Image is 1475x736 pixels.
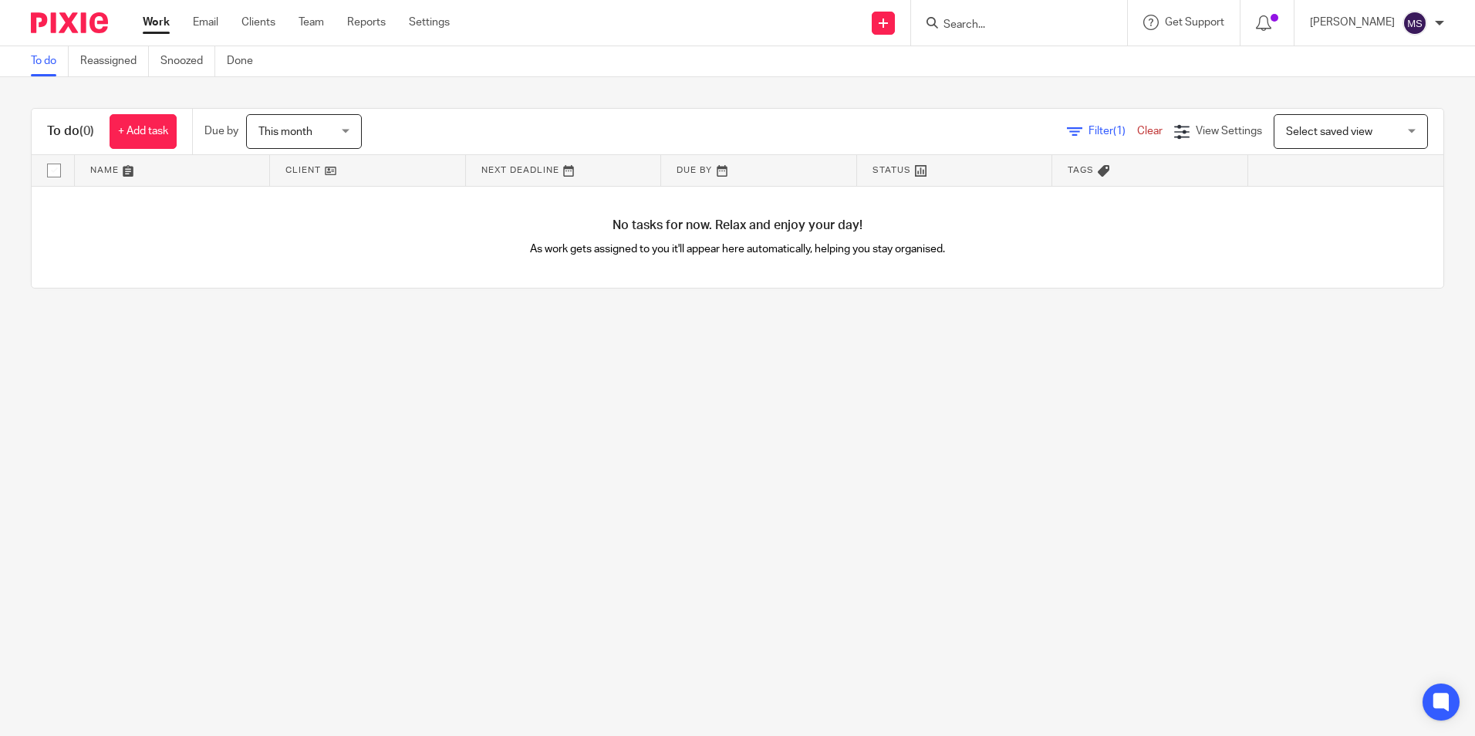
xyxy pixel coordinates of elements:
span: Tags [1068,166,1094,174]
span: View Settings [1196,126,1262,137]
a: Done [227,46,265,76]
span: Select saved view [1286,127,1372,137]
a: Clients [241,15,275,30]
a: Clear [1137,126,1163,137]
p: [PERSON_NAME] [1310,15,1395,30]
p: Due by [204,123,238,139]
span: This month [258,127,312,137]
span: Filter [1089,126,1137,137]
a: To do [31,46,69,76]
span: (1) [1113,126,1126,137]
a: Settings [409,15,450,30]
a: + Add task [110,114,177,149]
a: Reports [347,15,386,30]
a: Email [193,15,218,30]
span: (0) [79,125,94,137]
input: Search [942,19,1081,32]
span: Get Support [1165,17,1224,28]
a: Snoozed [160,46,215,76]
img: svg%3E [1402,11,1427,35]
a: Reassigned [80,46,149,76]
h1: To do [47,123,94,140]
p: As work gets assigned to you it'll appear here automatically, helping you stay organised. [385,241,1091,257]
a: Work [143,15,170,30]
img: Pixie [31,12,108,33]
a: Team [299,15,324,30]
h4: No tasks for now. Relax and enjoy your day! [32,218,1443,234]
